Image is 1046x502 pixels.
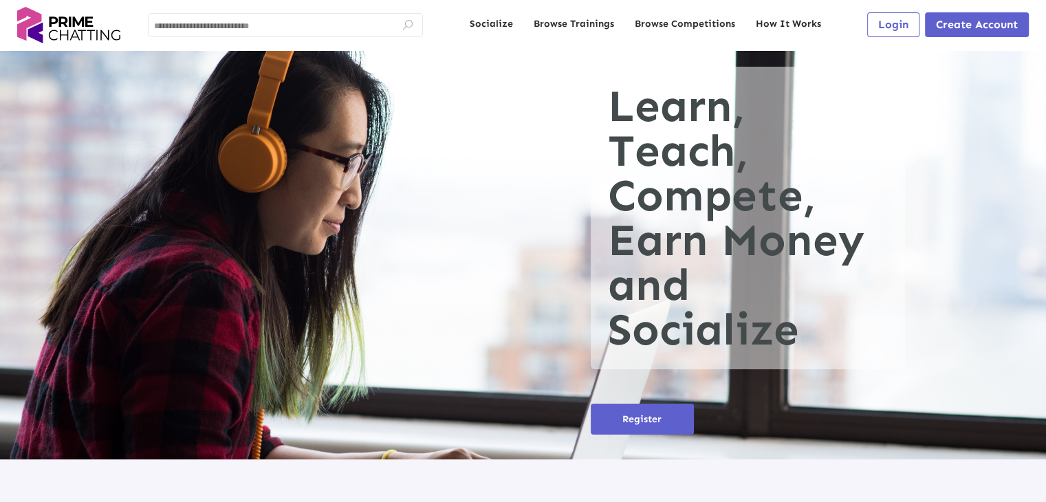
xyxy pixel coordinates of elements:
button: Register [591,404,694,435]
img: logo [17,7,120,43]
button: Create Account [925,12,1029,37]
a: Browse Trainings [534,17,614,31]
h1: Learn, Teach, Compete, Earn Money and Socialize [591,67,905,369]
a: Socialize [470,17,513,31]
span: Register [622,413,662,425]
a: How It Works [756,17,821,31]
a: Browse Competitions [635,17,735,31]
button: Login [867,12,919,37]
span: Create Account [936,18,1018,31]
span: Login [878,18,908,31]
